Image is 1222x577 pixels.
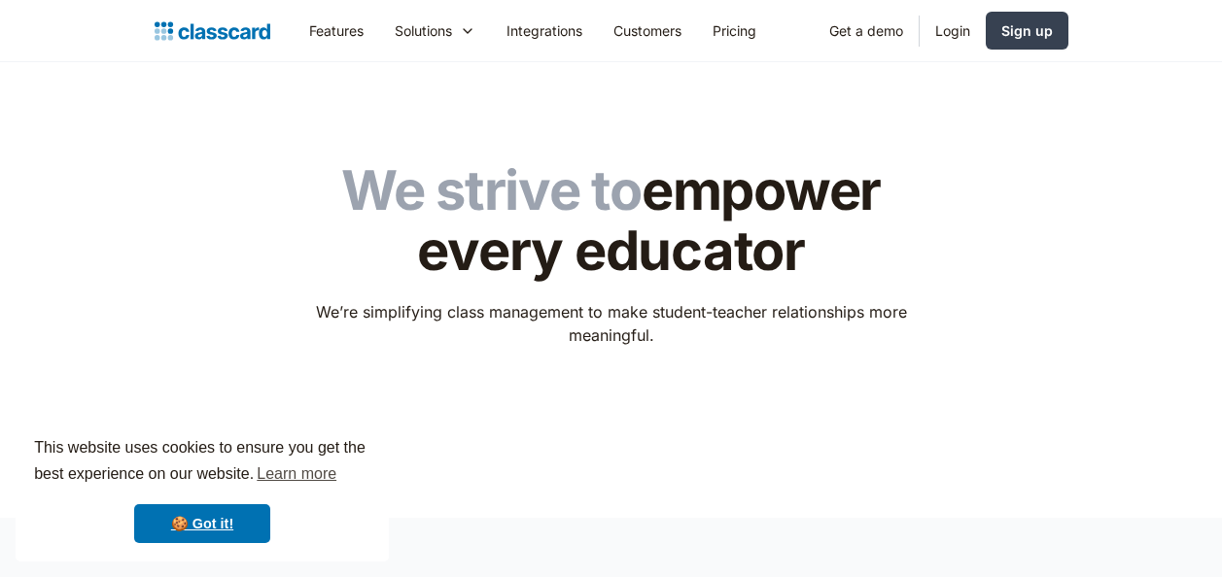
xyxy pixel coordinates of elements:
a: Get a demo [814,9,919,52]
a: learn more about cookies [254,459,339,489]
h1: empower every educator [302,161,920,281]
span: We strive to [341,157,642,223]
p: We’re simplifying class management to make student-teacher relationships more meaningful. [302,300,920,347]
div: Sign up [1001,20,1053,41]
a: Features [294,9,379,52]
span: This website uses cookies to ensure you get the best experience on our website. [34,436,370,489]
div: Solutions [379,9,491,52]
a: Pricing [697,9,772,52]
a: Customers [598,9,697,52]
a: home [155,17,270,45]
a: Login [920,9,986,52]
div: Solutions [395,20,452,41]
div: cookieconsent [16,418,389,561]
a: dismiss cookie message [134,504,270,543]
a: Sign up [986,12,1068,50]
a: Integrations [491,9,598,52]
